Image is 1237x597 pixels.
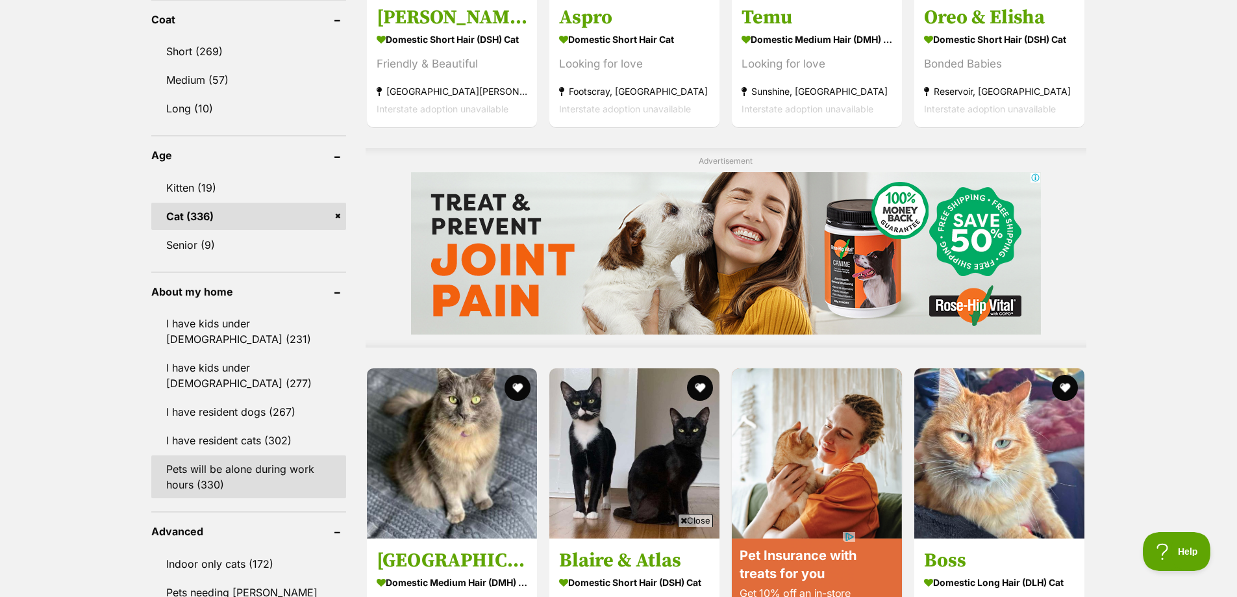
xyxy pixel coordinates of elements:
[924,572,1075,591] strong: Domestic Long Hair (DLH) Cat
[377,572,527,591] strong: Domestic Medium Hair (DMH) Cat
[924,548,1075,572] h3: Boss
[924,83,1075,100] strong: Reservoir, [GEOGRAPHIC_DATA]
[411,172,1041,335] iframe: Advertisement
[151,427,346,454] a: I have resident cats (302)
[742,55,892,73] div: Looking for love
[505,375,531,401] button: favourite
[151,174,346,201] a: Kitten (19)
[559,103,691,114] span: Interstate adoption unavailable
[559,30,710,49] strong: Domestic Short Hair Cat
[742,5,892,30] h3: Temu
[559,55,710,73] div: Looking for love
[151,14,346,25] header: Coat
[742,30,892,49] strong: Domestic Medium Hair (DMH) Cat
[559,83,710,100] strong: Footscray, [GEOGRAPHIC_DATA]
[151,231,346,259] a: Senior (9)
[687,375,713,401] button: favourite
[151,526,346,537] header: Advanced
[151,66,346,94] a: Medium (57)
[377,5,527,30] h3: [PERSON_NAME]
[367,368,537,539] img: Paris - Domestic Medium Hair (DMH) Cat
[366,148,1086,348] div: Advertisement
[377,548,527,572] h3: [GEOGRAPHIC_DATA]
[151,455,346,498] a: Pets will be alone during work hours (330)
[678,514,713,527] span: Close
[151,286,346,298] header: About my home
[924,5,1075,30] h3: Oreo & Elisha
[1143,532,1211,571] iframe: Help Scout Beacon - Open
[377,103,508,114] span: Interstate adoption unavailable
[151,398,346,426] a: I have resident dogs (267)
[742,103,873,114] span: Interstate adoption unavailable
[924,30,1075,49] strong: Domestic Short Hair (DSH) Cat
[924,103,1056,114] span: Interstate adoption unavailable
[151,310,346,353] a: I have kids under [DEMOGRAPHIC_DATA] (231)
[377,55,527,73] div: Friendly & Beautiful
[151,203,346,230] a: Cat (336)
[377,83,527,100] strong: [GEOGRAPHIC_DATA][PERSON_NAME][GEOGRAPHIC_DATA]
[377,30,527,49] strong: Domestic Short Hair (DSH) Cat
[151,95,346,122] a: Long (10)
[151,38,346,65] a: Short (269)
[151,550,346,578] a: Indoor only cats (172)
[151,149,346,161] header: Age
[549,368,719,539] img: Blaire & Atlas - Domestic Short Hair (DSH) Cat
[1053,375,1079,401] button: favourite
[559,5,710,30] h3: Aspro
[742,83,892,100] strong: Sunshine, [GEOGRAPHIC_DATA]
[151,354,346,397] a: I have kids under [DEMOGRAPHIC_DATA] (277)
[914,368,1084,539] img: Boss - Domestic Long Hair (DLH) Cat
[924,55,1075,73] div: Bonded Babies
[382,532,855,591] iframe: Advertisement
